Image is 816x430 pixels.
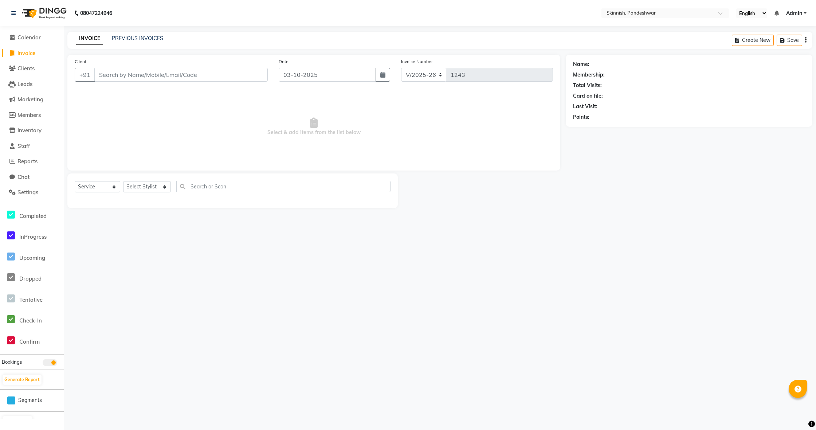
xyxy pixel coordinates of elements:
a: PREVIOUS INVOICES [112,35,163,42]
span: Bookings [2,359,22,365]
span: Upcoming [19,254,45,261]
label: Client [75,58,86,65]
a: Staff [2,142,62,150]
a: Calendar [2,34,62,42]
button: Create New [732,35,774,46]
a: Leads [2,80,62,89]
div: Total Visits: [573,82,602,89]
span: InProgress [19,233,47,240]
span: Staff [17,142,30,149]
div: Card on file: [573,92,603,100]
iframe: chat widget [785,401,809,423]
span: Leads [17,81,32,87]
div: Last Visit: [573,103,597,110]
span: Clients [17,65,35,72]
button: Save [777,35,802,46]
span: Confirm [19,338,40,345]
span: Admin [786,9,802,17]
b: 08047224946 [80,3,112,23]
span: Settings [17,189,38,196]
span: Invoice [17,50,35,56]
span: Tentative [19,296,43,303]
span: Completed [19,212,47,219]
a: Members [2,111,62,120]
span: Marketing [17,96,43,103]
div: Name: [573,60,589,68]
label: Invoice Number [401,58,433,65]
img: logo [19,3,68,23]
button: Generate Report [3,375,42,385]
input: Search by Name/Mobile/Email/Code [94,68,268,82]
span: Dropped [19,275,42,282]
span: Reports [17,158,38,165]
div: Points: [573,113,589,121]
span: Inventory [17,127,42,134]
a: Marketing [2,95,62,104]
a: Invoice [2,49,62,58]
input: Search or Scan [176,181,391,192]
a: INVOICE [76,32,103,45]
label: Date [279,58,289,65]
span: Segments [18,396,42,404]
a: Clients [2,64,62,73]
a: Reports [2,157,62,166]
a: Settings [2,188,62,197]
span: Select & add items from the list below [75,90,553,163]
a: Chat [2,173,62,181]
span: Chat [17,173,30,180]
button: +91 [75,68,95,82]
div: Membership: [573,71,605,79]
span: Members [17,112,41,118]
span: Check-In [19,317,42,324]
button: Page Builder [3,416,32,426]
span: Calendar [17,34,41,41]
a: Inventory [2,126,62,135]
